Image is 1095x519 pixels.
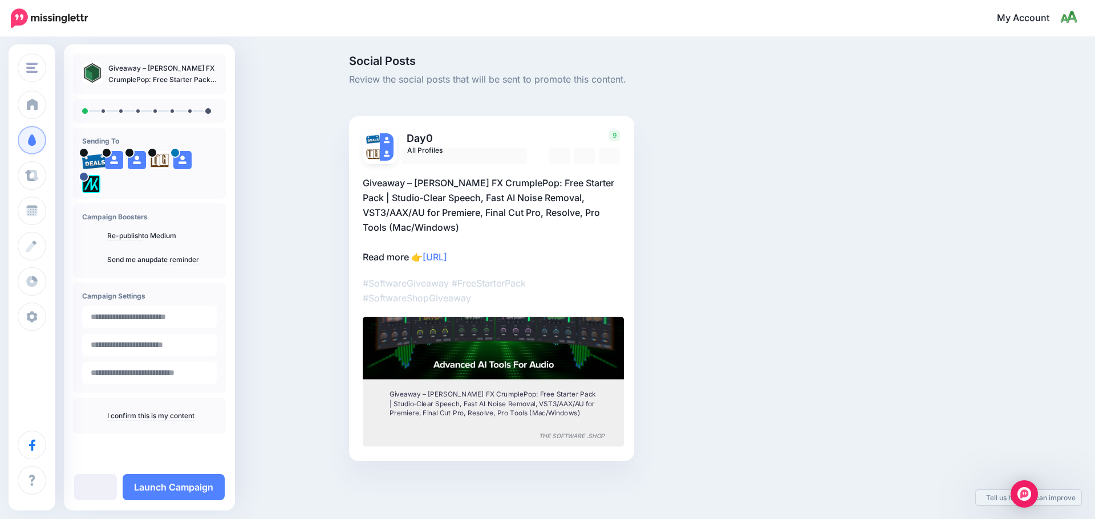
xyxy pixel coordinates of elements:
[82,63,103,83] img: b7ac1b12b5e608981572099a08a9a449_thumb.jpg
[107,231,142,240] a: Re-publish
[407,144,513,156] span: All Profiles
[985,5,1078,32] a: My Account
[11,9,88,28] img: Missinglettr
[82,292,217,300] h4: Campaign Settings
[609,130,620,141] span: 9
[538,432,604,442] span: THE SOFTWARE .SHOP
[173,151,192,169] img: user_default_image.png
[82,175,100,193] img: 300371053_782866562685722_1733786435366177641_n-bsa128417.png
[349,55,878,67] span: Social Posts
[26,63,38,73] img: menu.png
[423,251,447,263] a: [URL]
[366,147,380,161] img: agK0rCH6-27705.jpg
[82,137,217,145] h4: Sending To
[105,151,123,169] img: user_default_image.png
[107,231,217,241] p: to Medium
[128,151,146,169] img: user_default_image.png
[380,133,394,147] img: user_default_image.png
[82,212,217,221] h4: Campaign Boosters
[349,72,878,87] span: Review the social posts that will be sent to promote this content.
[82,151,107,169] img: 95cf0fca748e57b5e67bba0a1d8b2b21-27699.png
[108,63,217,85] p: Giveaway – [PERSON_NAME] FX CrumplePop: Free Starter Pack | Studio‑Clear Speech, Fast AI Noise Re...
[976,490,1081,505] a: Tell us how we can improve
[151,151,169,169] img: agK0rCH6-27705.jpg
[363,276,620,305] p: #SoftwareGiveaway #FreeStarterPack #SoftwareShopGiveaway
[426,132,433,144] span: 0
[390,389,598,417] div: Giveaway – [PERSON_NAME] FX CrumplePop: Free Starter Pack | Studio‑Clear Speech, Fast AI Noise Re...
[107,255,217,265] p: Send me an
[380,147,394,161] img: user_default_image.png
[401,130,529,146] p: Day
[401,148,527,164] a: All Profiles
[107,411,194,420] a: I confirm this is my content
[363,175,620,264] p: Giveaway – [PERSON_NAME] FX CrumplePop: Free Starter Pack | Studio‑Clear Speech, Fast AI Noise Re...
[366,133,380,144] img: 95cf0fca748e57b5e67bba0a1d8b2b21-27699.png
[1011,480,1038,508] div: Open Intercom Messenger
[145,255,199,264] a: update reminder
